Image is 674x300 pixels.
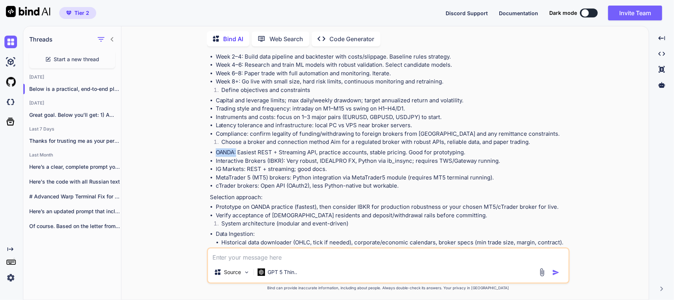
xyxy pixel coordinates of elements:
img: icon [552,269,560,276]
li: Latency tolerance and infrastructure: local PC vs VPS near broker servers. [216,121,568,130]
button: Invite Team [608,6,662,20]
img: attachment [538,268,546,277]
img: chat [4,36,17,48]
li: Choose a broker and connection method Aim for a regulated broker with robust APIs, reliable data,... [216,138,568,148]
img: premium [66,11,71,15]
li: Week 2–4: Build data pipeline and backtester with costs/slippage. Baseline rules strategy. [216,53,568,61]
li: Verify acceptance of [DEMOGRAPHIC_DATA] residents and deposit/withdrawal rails before committing. [216,211,568,220]
li: Compliance: confirm legality of funding/withdrawing to foreign brokers from [GEOGRAPHIC_DATA] and... [216,130,568,138]
p: Here's the code with all Russian text [29,178,121,185]
p: Here’s a clear, complete prompt you can... [29,163,121,171]
p: # Advanced Warp Terminal Fix for Windows... [29,193,121,200]
li: System architecture (modular and event-driven) [216,220,568,230]
li: Week 4–6: Research and train ML models with robust validation. Select candidate models. [216,61,568,69]
img: GPT 5 Thinking High [258,268,265,276]
p: GPT 5 Thin.. [268,268,298,276]
h2: [DATE] [23,100,121,106]
li: Prototype on OANDA practice (fastest), then consider IBKR for production robustness or your chose... [216,203,568,211]
span: Tier 2 [74,9,89,17]
p: Below is a practical, end‑to‑end plan to... [29,85,121,93]
img: darkCloudIdeIcon [4,96,17,108]
img: Bind AI [6,6,50,17]
img: Pick Models [244,269,250,276]
button: Discord Support [446,9,488,17]
p: Thanks for trusting me as your personal... [29,137,121,145]
li: Live market data stream (price, spread, depth if available). [222,247,568,255]
li: IG Markets: REST + streaming; good docs. [216,165,568,174]
li: Week 6–8: Paper trade with full automation and monitoring. Iterate. [216,69,568,78]
p: Bind can provide inaccurate information, including about people. Always double-check its answers.... [207,285,570,291]
img: ai-studio [4,56,17,68]
p: Great goal. Below you’ll get: 1) A... [29,111,121,119]
button: Documentation [499,9,538,17]
p: Bind AI [224,34,244,43]
li: Instruments and costs: focus on 1–3 major pairs (EURUSD, GBPUSD, USDJPY) to start. [216,113,568,122]
span: Discord Support [446,10,488,16]
li: OANDA: Easiest REST + Streaming API, practice accounts, stable pricing. Good for prototyping. [216,148,568,157]
p: Source [224,268,241,276]
span: Start a new thread [54,56,100,63]
span: Dark mode [549,9,577,17]
p: Web Search [270,34,304,43]
img: settings [4,271,17,284]
p: Of course. Based on the letter from... [29,222,121,230]
img: githubLight [4,76,17,88]
li: Week 8+: Go live with small size, hard risk limits, continuous monitoring and retraining. [216,78,568,86]
li: Define objectives and constraints [216,86,568,96]
h2: [DATE] [23,74,121,80]
p: Selection approach: [210,193,568,202]
li: MetaTrader 5 (MT5) brokers: Python integration via MetaTrader5 module (requires MT5 terminal runn... [216,174,568,182]
button: premiumTier 2 [59,7,96,19]
li: Trading style and frequency: intraday on M1–M15 vs swing on H1–H4/D1. [216,105,568,113]
li: cTrader brokers: Open API (OAuth2), less Python-native but workable. [216,182,568,190]
li: Capital and leverage limits; max daily/weekly drawdown; target annualized return and volatility. [216,96,568,105]
h2: Last 7 Days [23,126,121,132]
span: Documentation [499,10,538,16]
p: Here’s an updated prompt that includes the... [29,208,121,215]
li: Data Ingestion: [216,230,568,255]
li: Historical data downloader (OHLC, tick if needed), corporate/economic calendars, broker specs (mi... [222,238,568,247]
li: Interactive Brokers (IBKR): Very robust, IDEALPRO FX, Python via ib_insync; requires TWS/Gateway ... [216,157,568,165]
h2: Last Month [23,152,121,158]
p: Code Generator [330,34,375,43]
h1: Threads [29,35,53,44]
